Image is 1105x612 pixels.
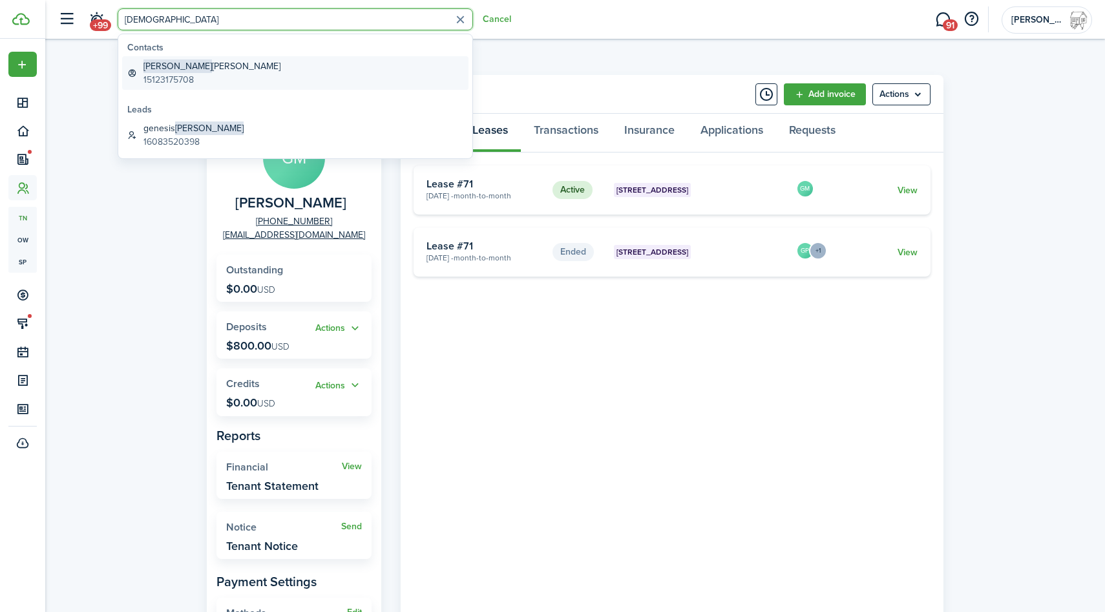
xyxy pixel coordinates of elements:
[814,242,827,260] button: Open menu
[257,283,275,297] span: USD
[271,340,289,353] span: USD
[122,56,468,90] a: [PERSON_NAME][PERSON_NAME]15123175708
[118,8,473,30] input: Search for anything...
[226,339,289,352] p: $800.00
[1068,10,1089,30] img: Carranza Rental Properties
[688,114,776,153] a: Applications
[257,397,275,410] span: USD
[175,121,244,135] span: [PERSON_NAME]
[235,195,346,211] span: Greta Merimon
[426,178,543,190] card-title: Lease #71
[226,262,283,277] span: Outstanding
[872,83,931,105] button: Open menu
[943,19,958,31] span: 91
[454,190,511,202] span: Month-to-month
[552,243,594,261] status: Ended
[931,3,955,36] a: Messaging
[143,73,280,87] global-search-item-description: 15123175708
[127,41,468,54] global-search-list-title: Contacts
[143,121,244,135] global-search-item-title: genesis
[898,184,918,197] a: View
[454,252,511,264] span: Month-to-month
[226,282,275,295] p: $0.00
[796,249,814,262] a: GP
[127,103,468,116] global-search-list-title: Leads
[315,321,362,336] button: Open menu
[315,378,362,393] button: Actions
[521,114,611,153] a: Transactions
[776,114,848,153] a: Requests
[341,522,362,532] a: Send
[223,228,365,242] a: [EMAIL_ADDRESS][DOMAIN_NAME]
[226,376,260,391] span: Credits
[226,480,319,492] widget-stats-description: Tenant Statement
[426,240,543,252] card-title: Lease #71
[616,246,688,258] span: [STREET_ADDRESS]
[226,540,298,553] widget-stats-description: Tenant Notice
[8,229,37,251] a: ow
[426,252,543,264] card-description: [DATE] -
[342,461,362,472] a: View
[226,396,275,409] p: $0.00
[809,242,827,260] menu-trigger: +1
[315,321,362,336] button: Actions
[483,14,511,25] button: Cancel
[143,59,212,73] span: [PERSON_NAME]
[90,19,111,31] span: +99
[898,246,918,259] a: View
[797,243,813,259] avatar-text: GP
[616,184,688,196] span: [STREET_ADDRESS]
[54,7,79,32] button: Open sidebar
[12,13,30,25] img: TenantCloud
[450,10,470,30] button: Clear search
[315,378,362,393] button: Open menu
[143,59,280,73] global-search-item-title: [PERSON_NAME]
[8,52,37,77] button: Open menu
[216,426,372,445] panel-main-subtitle: Reports
[256,215,332,228] a: [PHONE_NUMBER]
[216,572,372,591] panel-main-subtitle: Payment Settings
[960,8,982,30] button: Open resource center
[426,190,543,202] card-description: [DATE] -
[226,522,341,533] widget-stats-title: Notice
[611,114,688,153] a: Insurance
[8,207,37,229] a: tn
[1011,16,1063,25] span: Carranza Rental Properties
[552,181,593,199] status: Active
[84,3,109,36] a: Notifications
[8,251,37,273] a: sp
[755,83,777,105] button: Timeline
[872,83,931,105] menu-btn: Actions
[226,319,267,334] span: Deposits
[143,135,244,149] global-search-item-description: 16083520398
[122,118,468,152] a: genesis[PERSON_NAME]16083520398
[226,461,342,473] widget-stats-title: Financial
[784,83,866,105] a: Add invoice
